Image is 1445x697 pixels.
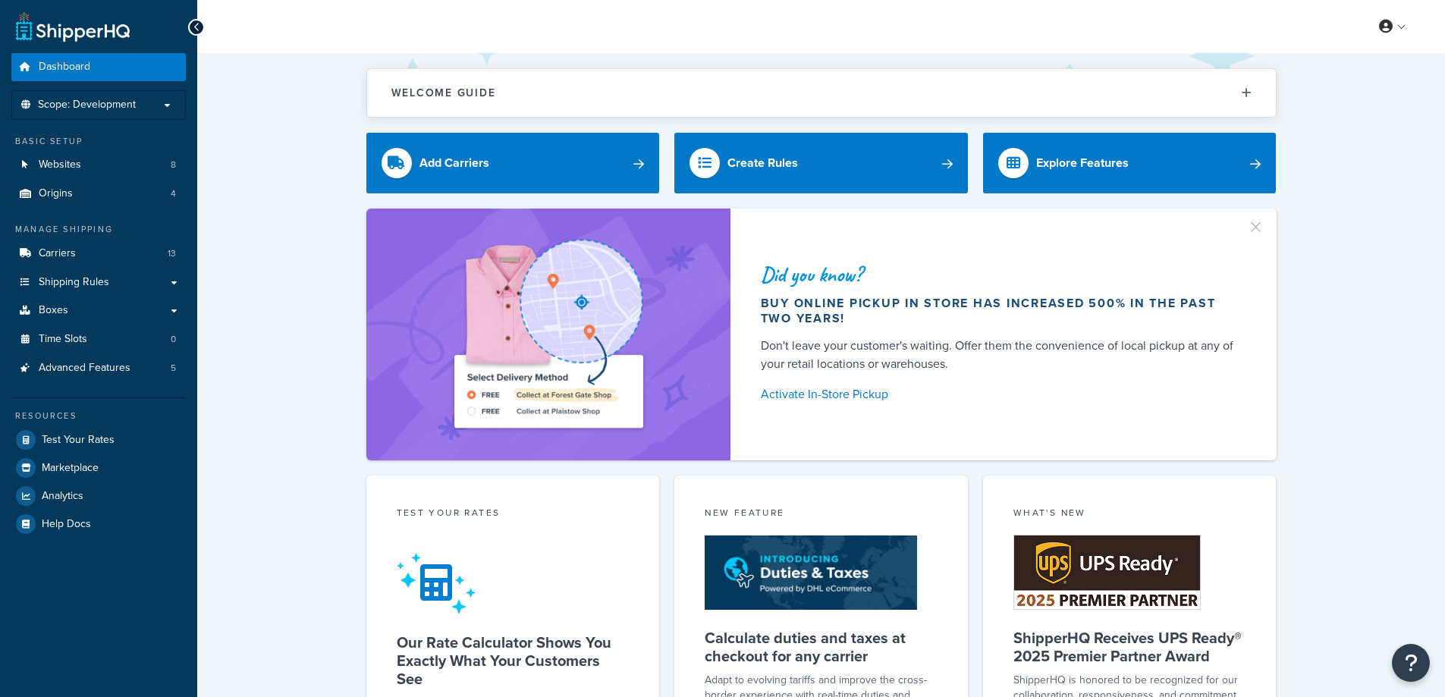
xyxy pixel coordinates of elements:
[391,87,496,99] h2: Welcome Guide
[171,362,176,375] span: 5
[367,69,1276,117] button: Welcome Guide
[11,240,186,268] li: Carriers
[727,152,798,174] div: Create Rules
[42,462,99,475] span: Marketplace
[761,296,1240,326] div: Buy online pickup in store has increased 500% in the past two years!
[761,384,1240,405] a: Activate In-Store Pickup
[39,61,90,74] span: Dashboard
[1392,644,1430,682] button: Open Resource Center
[11,325,186,353] li: Time Slots
[761,264,1240,285] div: Did you know?
[42,518,91,531] span: Help Docs
[11,53,186,81] a: Dashboard
[397,633,630,688] h5: Our Rate Calculator Shows You Exactly What Your Customers See
[39,187,73,200] span: Origins
[11,426,186,454] a: Test Your Rates
[705,506,938,523] div: New Feature
[11,180,186,208] li: Origins
[39,304,68,317] span: Boxes
[11,180,186,208] a: Origins4
[11,354,186,382] li: Advanced Features
[39,159,81,171] span: Websites
[411,231,686,438] img: ad-shirt-map-b0359fc47e01cab431d101c4b569394f6a03f54285957d908178d52f29eb9668.png
[11,223,186,236] div: Manage Shipping
[674,133,968,193] a: Create Rules
[168,247,176,260] span: 13
[1013,506,1246,523] div: What's New
[39,276,109,289] span: Shipping Rules
[39,333,87,346] span: Time Slots
[42,434,115,447] span: Test Your Rates
[11,325,186,353] a: Time Slots0
[11,151,186,179] a: Websites8
[38,99,136,111] span: Scope: Development
[11,454,186,482] a: Marketplace
[11,268,186,297] a: Shipping Rules
[39,247,76,260] span: Carriers
[397,506,630,523] div: Test your rates
[11,297,186,325] a: Boxes
[11,410,186,422] div: Resources
[11,482,186,510] a: Analytics
[1036,152,1129,174] div: Explore Features
[983,133,1277,193] a: Explore Features
[171,333,176,346] span: 0
[11,151,186,179] li: Websites
[11,240,186,268] a: Carriers13
[11,510,186,538] a: Help Docs
[39,362,130,375] span: Advanced Features
[366,133,660,193] a: Add Carriers
[42,490,83,503] span: Analytics
[1013,629,1246,665] h5: ShipperHQ Receives UPS Ready® 2025 Premier Partner Award
[419,152,489,174] div: Add Carriers
[171,159,176,171] span: 8
[705,629,938,665] h5: Calculate duties and taxes at checkout for any carrier
[11,354,186,382] a: Advanced Features5
[11,135,186,148] div: Basic Setup
[761,337,1240,373] div: Don't leave your customer's waiting. Offer them the convenience of local pickup at any of your re...
[171,187,176,200] span: 4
